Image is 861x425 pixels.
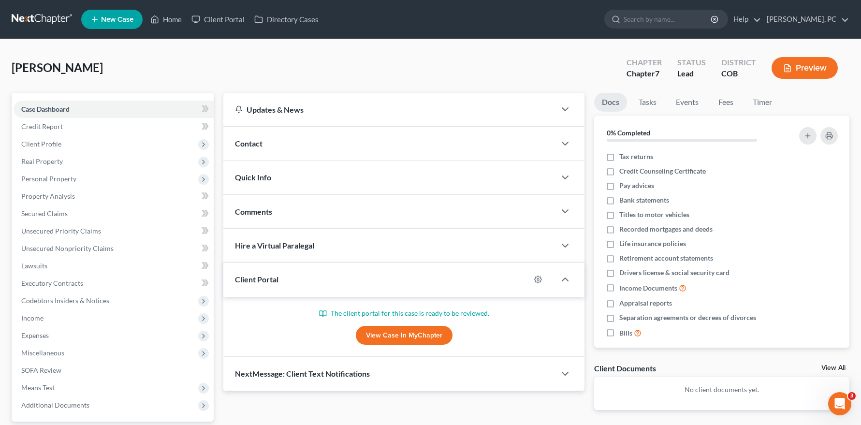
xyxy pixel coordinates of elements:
[594,93,627,112] a: Docs
[624,10,712,28] input: Search by name...
[21,314,44,322] span: Income
[21,192,75,200] span: Property Analysis
[21,262,47,270] span: Lawsuits
[21,105,70,113] span: Case Dashboard
[235,207,272,216] span: Comments
[619,328,632,338] span: Bills
[14,222,214,240] a: Unsecured Priority Claims
[762,11,849,28] a: [PERSON_NAME], PC
[235,241,314,250] span: Hire a Virtual Paralegal
[21,401,89,409] span: Additional Documents
[12,60,103,74] span: [PERSON_NAME]
[101,16,133,23] span: New Case
[619,239,686,249] span: Life insurance policies
[710,93,741,112] a: Fees
[14,205,214,222] a: Secured Claims
[721,68,756,79] div: COB
[21,349,64,357] span: Miscellaneous
[21,209,68,218] span: Secured Claims
[235,275,278,284] span: Client Portal
[619,268,730,278] span: Drivers license & social security card
[619,152,653,161] span: Tax returns
[627,68,662,79] div: Chapter
[14,240,214,257] a: Unsecured Nonpriority Claims
[655,69,659,78] span: 7
[356,326,452,345] a: View Case in MyChapter
[677,68,706,79] div: Lead
[235,173,271,182] span: Quick Info
[821,365,846,371] a: View All
[677,57,706,68] div: Status
[21,296,109,305] span: Codebtors Insiders & Notices
[235,369,370,378] span: NextMessage: Client Text Notifications
[14,257,214,275] a: Lawsuits
[594,363,656,373] div: Client Documents
[848,392,856,400] span: 3
[235,139,263,148] span: Contact
[619,224,713,234] span: Recorded mortgages and deeds
[619,166,706,176] span: Credit Counseling Certificate
[607,129,650,137] strong: 0% Completed
[619,195,669,205] span: Bank statements
[619,210,689,220] span: Titles to motor vehicles
[668,93,706,112] a: Events
[187,11,249,28] a: Client Portal
[619,253,713,263] span: Retirement account statements
[619,298,672,308] span: Appraisal reports
[235,104,544,115] div: Updates & News
[14,101,214,118] a: Case Dashboard
[21,140,61,148] span: Client Profile
[21,331,49,339] span: Expenses
[619,181,654,191] span: Pay advices
[146,11,187,28] a: Home
[627,57,662,68] div: Chapter
[14,118,214,135] a: Credit Report
[21,366,61,374] span: SOFA Review
[21,122,63,131] span: Credit Report
[21,175,76,183] span: Personal Property
[249,11,323,28] a: Directory Cases
[619,283,677,293] span: Income Documents
[619,313,756,322] span: Separation agreements or decrees of divorces
[21,383,55,392] span: Means Test
[745,93,780,112] a: Timer
[21,244,114,252] span: Unsecured Nonpriority Claims
[14,275,214,292] a: Executory Contracts
[772,57,838,79] button: Preview
[21,227,101,235] span: Unsecured Priority Claims
[14,188,214,205] a: Property Analysis
[721,57,756,68] div: District
[729,11,761,28] a: Help
[631,93,664,112] a: Tasks
[14,362,214,379] a: SOFA Review
[602,385,842,395] p: No client documents yet.
[828,392,851,415] iframe: Intercom live chat
[21,279,83,287] span: Executory Contracts
[21,157,63,165] span: Real Property
[235,308,573,318] p: The client portal for this case is ready to be reviewed.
